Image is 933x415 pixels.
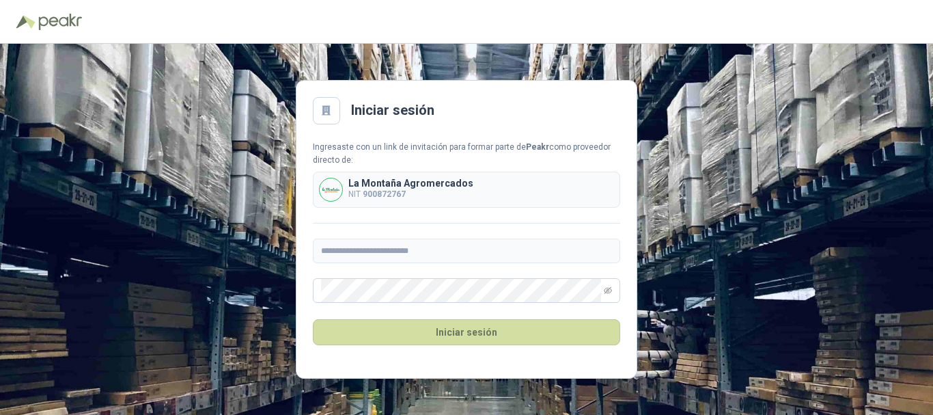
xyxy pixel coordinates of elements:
[320,178,342,201] img: Company Logo
[526,142,549,152] b: Peakr
[313,141,620,167] div: Ingresaste con un link de invitación para formar parte de como proveedor directo de:
[16,15,36,29] img: Logo
[351,100,434,121] h2: Iniciar sesión
[604,286,612,295] span: eye-invisible
[38,14,82,30] img: Peakr
[348,188,473,201] p: NIT
[313,319,620,345] button: Iniciar sesión
[348,178,473,188] p: La Montaña Agromercados
[363,189,406,199] b: 900872767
